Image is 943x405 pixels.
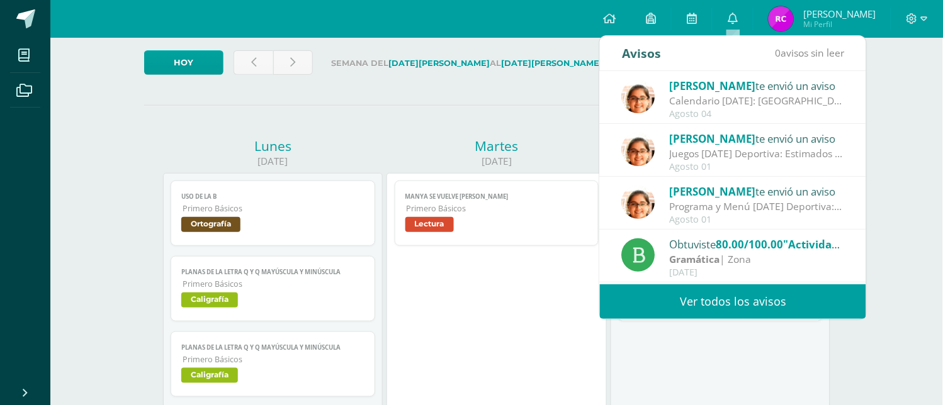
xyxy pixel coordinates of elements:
[622,36,661,70] div: Avisos
[670,252,845,267] div: | Zona
[183,354,364,365] span: Primero Básicos
[622,80,655,113] img: fc85df90bfeed59e7900768220bd73e5.png
[181,292,238,308] span: Caligrafía
[803,8,876,20] span: [PERSON_NAME]
[670,77,845,94] div: te envió un aviso
[163,155,383,168] div: [DATE]
[387,155,606,168] div: [DATE]
[670,79,756,93] span: [PERSON_NAME]
[670,131,756,146] span: [PERSON_NAME]
[670,199,845,214] div: Programa y Menú Mañana Deportiva: Buenos días Padres de Familia y Alumnos: mandamos adjunto como ...
[183,203,364,214] span: Primero Básicos
[181,343,364,352] span: PLANAS DE LA LETRA Q y q mayúscula y minúscula
[171,180,375,246] a: Uso de la BPrimero BásicosOrtografía
[181,217,240,232] span: Ortografía
[769,6,794,31] img: 6d9fced4c84605b3710009335678f580.png
[600,284,866,319] a: Ver todos los avisos
[323,50,611,76] label: Semana del al
[171,331,375,397] a: PLANAS DE LA LETRA Q y q mayúscula y minúsculaPrimero BásicosCaligrafía
[716,237,784,252] span: 80.00/100.00
[670,252,720,266] strong: Gramática
[670,130,845,147] div: te envió un aviso
[670,267,845,278] div: [DATE]
[144,50,223,75] a: Hoy
[775,46,844,60] span: avisos sin leer
[775,46,781,60] span: 0
[181,368,238,383] span: Caligrafía
[405,217,454,232] span: Lectura
[670,184,756,199] span: [PERSON_NAME]
[183,279,364,289] span: Primero Básicos
[670,94,845,108] div: Calendario Agosto 2025: Buenos días, enviamos adjunto el calendario de actividades de agosto. Cua...
[388,58,490,68] strong: [DATE][PERSON_NAME]
[181,192,364,201] span: Uso de la B
[387,137,606,155] div: Martes
[670,109,845,119] div: Agosto 04
[501,58,602,68] strong: [DATE][PERSON_NAME]
[784,237,925,252] span: "Actividad de la página 99"
[181,268,364,276] span: PLANAS DE LA LETRA Q y q mayúscula y minúscula
[670,183,845,199] div: te envió un aviso
[407,203,589,214] span: Primero Básicos
[622,133,655,166] img: fc85df90bfeed59e7900768220bd73e5.png
[670,147,845,161] div: Juegos Mañana Deportiva: Estimados Padres de Familia y Alumnos: tendremos varios juegos con premi...
[622,186,655,219] img: fc85df90bfeed59e7900768220bd73e5.png
[405,192,589,201] span: Manya se vuelve [PERSON_NAME]
[163,137,383,155] div: Lunes
[670,162,845,172] div: Agosto 01
[670,214,845,225] div: Agosto 01
[171,256,375,321] a: PLANAS DE LA LETRA Q y q mayúscula y minúsculaPrimero BásicosCaligrafía
[803,19,876,30] span: Mi Perfil
[670,236,845,252] div: Obtuviste en
[395,180,599,246] a: Manya se vuelve [PERSON_NAME]Primero BásicosLectura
